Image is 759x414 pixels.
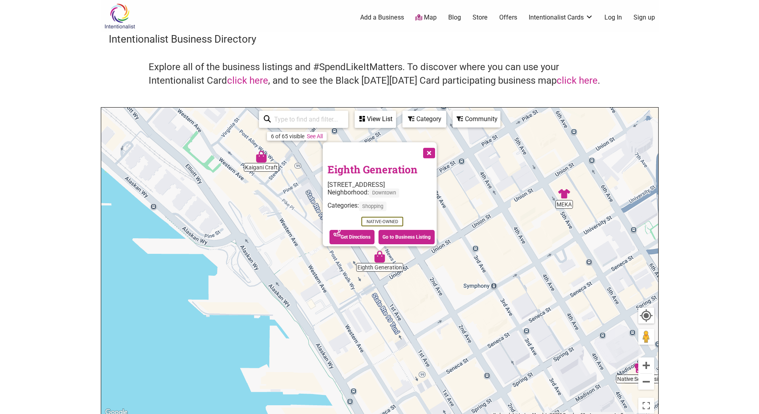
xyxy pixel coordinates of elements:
[328,163,418,176] a: Eighth Generation
[255,151,267,163] div: Kaigani Craft
[259,111,348,128] div: Type to search and filter
[638,374,654,390] button: Zoom out
[374,251,386,263] div: Eighth Generation
[271,112,343,127] input: Type to find and filter...
[101,3,139,29] img: Intentionalist
[329,230,375,244] a: Get Directions
[633,13,655,22] a: Sign up
[415,13,437,22] a: Map
[453,111,500,128] div: Filter by Community
[473,13,488,22] a: Store
[403,112,445,127] div: Category
[149,61,611,87] h4: Explore all of the business listings and #SpendLikeItMatters. To discover where you can use your ...
[418,142,438,162] button: Close
[635,362,647,374] div: Native Soul Cuisine
[360,13,404,22] a: Add a Business
[369,188,399,198] span: Downtown
[379,230,435,244] a: Go to Business Listing
[355,112,395,127] div: View List
[328,188,437,202] div: Neighborhood:
[448,13,461,22] a: Blog
[638,357,654,373] button: Zoom in
[402,111,446,128] div: Filter by category
[328,202,437,215] div: Categories:
[359,202,386,211] span: Shopping
[453,112,500,127] div: Community
[109,32,651,46] h3: Intentionalist Business Directory
[638,308,654,324] button: Your Location
[361,217,403,226] span: Native-Owned
[604,13,622,22] a: Log In
[328,181,437,188] div: [STREET_ADDRESS]
[529,13,593,22] a: Intentionalist Cards
[227,75,268,86] a: click here
[499,13,517,22] a: Offers
[271,133,304,139] div: 6 of 65 visible
[307,133,323,139] a: See All
[557,75,598,86] a: click here
[638,329,654,345] button: Drag Pegman onto the map to open Street View
[355,111,396,128] div: See a list of the visible businesses
[558,188,570,200] div: MEKA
